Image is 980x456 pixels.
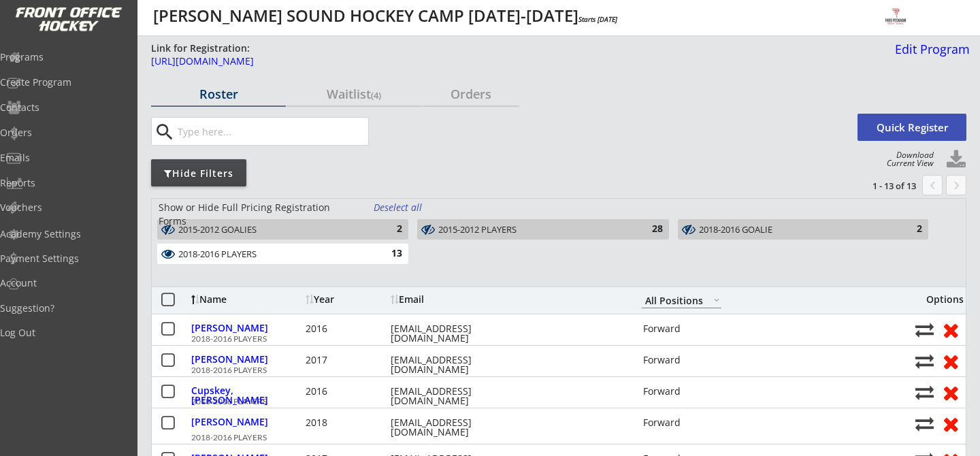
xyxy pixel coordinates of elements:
div: 2018 [306,418,387,427]
div: [EMAIL_ADDRESS][DOMAIN_NAME] [391,355,513,374]
div: Link for Registration: [151,42,252,55]
div: Waitlist [287,88,421,100]
div: 2018-2016 PLAYERS [178,248,372,261]
div: 2015-2012 PLAYERS [438,225,632,235]
div: 2015-2012 PLAYERS [438,224,632,237]
div: 2018-2016 GOALIE [699,224,892,237]
button: Quick Register [857,114,966,141]
button: search [153,121,176,143]
input: Type here... [175,118,368,145]
div: 2016 [306,387,387,396]
div: 2015-2012 GOALIES [178,224,372,237]
div: Download Current View [880,151,934,167]
button: Remove from roster (no refund) [938,382,963,403]
a: Edit Program [889,43,970,67]
div: 2017 [306,355,387,365]
div: [PERSON_NAME] [191,355,302,364]
div: [EMAIL_ADDRESS][DOMAIN_NAME] [391,324,513,343]
div: [EMAIL_ADDRESS][DOMAIN_NAME] [391,387,513,406]
button: Move player [915,352,934,370]
div: 2018-2016 GOALIE [699,225,892,235]
div: 2018-2016 PLAYERS [178,249,372,260]
div: Show or Hide Full Pricing Registration Forms [159,201,358,227]
div: 2 [375,223,402,236]
div: Hide Filters [151,167,246,180]
button: Remove from roster (no refund) [938,351,963,372]
div: Edit Program [889,43,970,55]
div: [PERSON_NAME] [191,417,302,427]
button: Move player [915,321,934,339]
a: [URL][DOMAIN_NAME] [151,56,837,74]
div: Forward [643,355,723,365]
button: Remove from roster (no refund) [938,319,963,340]
div: Forward [643,418,723,427]
button: keyboard_arrow_right [946,175,966,195]
div: [EMAIL_ADDRESS][DOMAIN_NAME] [391,418,513,437]
div: 2015-2012 GOALIES [178,225,372,235]
div: 2018-2016 PLAYERS [191,434,908,442]
div: 2018-2016 PLAYERS [191,366,908,374]
div: Email [391,295,513,304]
div: Orders [423,88,519,100]
button: Move player [915,383,934,402]
div: [PERSON_NAME] [191,323,302,333]
button: chevron_left [922,175,943,195]
font: (4) [371,89,381,101]
div: Options [915,295,964,304]
div: 2 [895,223,922,236]
div: Forward [643,387,723,396]
button: Remove from roster (no refund) [938,413,963,434]
div: Roster [151,88,286,100]
div: Deselect all [374,201,424,214]
em: Starts [DATE] [578,14,617,24]
div: Forward [643,324,723,333]
div: 2018-2016 PLAYERS [191,335,908,343]
div: 13 [375,247,402,261]
div: Cupskey, [PERSON_NAME] [191,386,302,405]
div: 2016 [306,324,387,333]
div: 1 - 13 of 13 [845,180,916,192]
div: Name [191,295,302,304]
div: 2018-2016 PLAYERS [191,397,908,406]
div: 28 [636,223,663,236]
div: Year [306,295,387,304]
button: Click to download full roster. Your browser settings may try to block it, check your security set... [946,150,966,170]
button: Move player [915,414,934,433]
div: [URL][DOMAIN_NAME] [151,56,837,66]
